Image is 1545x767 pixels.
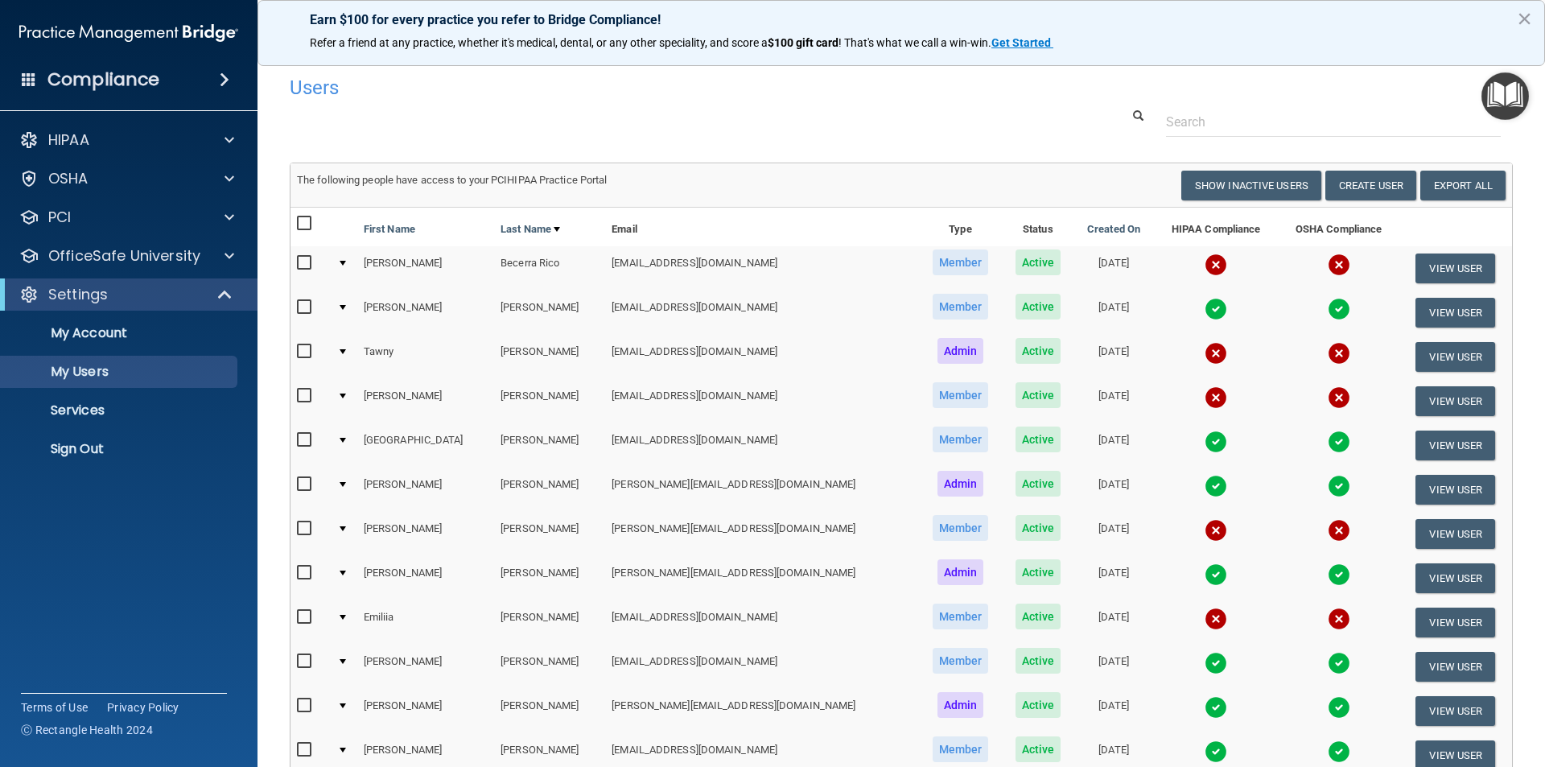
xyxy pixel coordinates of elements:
strong: $100 gift card [768,36,838,49]
td: [DATE] [1073,689,1154,733]
span: Active [1016,559,1061,585]
img: tick.e7d51cea.svg [1205,475,1227,497]
img: tick.e7d51cea.svg [1328,563,1350,586]
td: [PERSON_NAME] [494,423,605,468]
h4: Compliance [47,68,159,91]
img: cross.ca9f0e7f.svg [1328,519,1350,542]
button: View User [1415,475,1495,505]
td: [GEOGRAPHIC_DATA] [357,423,494,468]
td: [EMAIL_ADDRESS][DOMAIN_NAME] [605,379,918,423]
span: Member [933,604,989,629]
span: Admin [937,471,984,497]
img: tick.e7d51cea.svg [1328,652,1350,674]
p: Sign Out [10,441,230,457]
a: Settings [19,285,233,304]
span: Member [933,648,989,674]
button: View User [1415,254,1495,283]
span: Member [933,249,989,275]
td: [PERSON_NAME] [494,689,605,733]
td: [EMAIL_ADDRESS][DOMAIN_NAME] [605,600,918,645]
a: Privacy Policy [107,699,179,715]
td: [DATE] [1073,645,1154,689]
td: [EMAIL_ADDRESS][DOMAIN_NAME] [605,291,918,335]
span: Member [933,736,989,762]
td: [PERSON_NAME] [357,468,494,512]
span: The following people have access to your PCIHIPAA Practice Portal [297,174,608,186]
td: [PERSON_NAME] [494,600,605,645]
img: tick.e7d51cea.svg [1205,431,1227,453]
td: [PERSON_NAME] [494,335,605,379]
img: cross.ca9f0e7f.svg [1205,386,1227,409]
img: tick.e7d51cea.svg [1328,431,1350,453]
td: [PERSON_NAME] [494,291,605,335]
td: [PERSON_NAME] [357,645,494,689]
th: Status [1003,208,1074,246]
img: cross.ca9f0e7f.svg [1328,254,1350,276]
span: Active [1016,249,1061,275]
p: OfficeSafe University [48,246,200,266]
td: [PERSON_NAME][EMAIL_ADDRESS][DOMAIN_NAME] [605,556,918,600]
td: [PERSON_NAME] [494,512,605,556]
span: Member [933,427,989,452]
td: [DATE] [1073,291,1154,335]
th: HIPAA Compliance [1154,208,1278,246]
span: Active [1016,648,1061,674]
td: [DATE] [1073,423,1154,468]
button: View User [1415,386,1495,416]
td: [DATE] [1073,512,1154,556]
button: Create User [1325,171,1416,200]
img: tick.e7d51cea.svg [1205,563,1227,586]
span: Admin [937,692,984,718]
td: [PERSON_NAME] [357,512,494,556]
button: View User [1415,431,1495,460]
td: Emiliia [357,600,494,645]
td: [PERSON_NAME] [357,379,494,423]
td: [PERSON_NAME][EMAIL_ADDRESS][DOMAIN_NAME] [605,468,918,512]
td: [DATE] [1073,335,1154,379]
td: [DATE] [1073,246,1154,291]
td: [EMAIL_ADDRESS][DOMAIN_NAME] [605,335,918,379]
button: View User [1415,519,1495,549]
td: [EMAIL_ADDRESS][DOMAIN_NAME] [605,645,918,689]
span: Refer a friend at any practice, whether it's medical, dental, or any other speciality, and score a [310,36,768,49]
img: tick.e7d51cea.svg [1328,740,1350,763]
img: tick.e7d51cea.svg [1205,652,1227,674]
span: Active [1016,338,1061,364]
td: [PERSON_NAME][EMAIL_ADDRESS][DOMAIN_NAME] [605,689,918,733]
p: My Users [10,364,230,380]
button: View User [1415,696,1495,726]
input: Search [1166,107,1501,137]
button: View User [1415,342,1495,372]
p: Earn $100 for every practice you refer to Bridge Compliance! [310,12,1493,27]
img: tick.e7d51cea.svg [1328,696,1350,719]
h4: Users [290,77,993,98]
span: Member [933,515,989,541]
span: Active [1016,604,1061,629]
a: OSHA [19,169,234,188]
a: Created On [1087,220,1140,239]
td: [PERSON_NAME] [357,689,494,733]
strong: Get Started [991,36,1051,49]
td: Tawny [357,335,494,379]
img: cross.ca9f0e7f.svg [1205,608,1227,630]
td: [DATE] [1073,468,1154,512]
td: [EMAIL_ADDRESS][DOMAIN_NAME] [605,246,918,291]
span: Member [933,294,989,320]
button: Show Inactive Users [1181,171,1321,200]
td: [DATE] [1073,379,1154,423]
td: [PERSON_NAME] [357,291,494,335]
span: Active [1016,471,1061,497]
span: Active [1016,294,1061,320]
p: PCI [48,208,71,227]
p: HIPAA [48,130,89,150]
td: [PERSON_NAME] [494,468,605,512]
td: [EMAIL_ADDRESS][DOMAIN_NAME] [605,423,918,468]
a: Export All [1420,171,1506,200]
p: OSHA [48,169,89,188]
td: [PERSON_NAME] [494,379,605,423]
th: Type [918,208,1002,246]
img: cross.ca9f0e7f.svg [1205,342,1227,365]
button: View User [1415,652,1495,682]
a: Get Started [991,36,1053,49]
img: cross.ca9f0e7f.svg [1205,519,1227,542]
